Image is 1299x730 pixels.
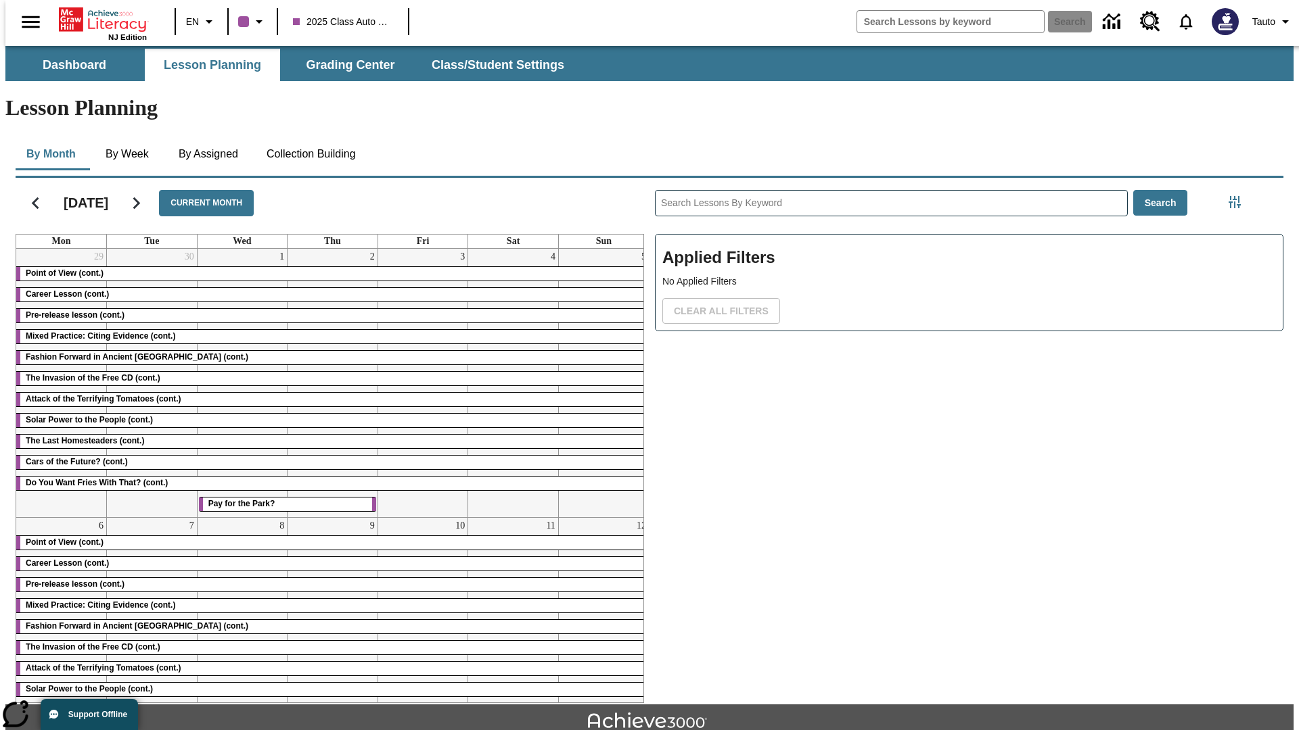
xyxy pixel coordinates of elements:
[26,352,248,362] span: Fashion Forward in Ancient Rome (cont.)
[145,49,280,81] button: Lesson Planning
[7,49,142,81] button: Dashboard
[1212,8,1239,35] img: Avatar
[59,5,147,41] div: Home
[187,518,197,534] a: October 7, 2025
[16,249,107,518] td: September 29, 2025
[16,267,649,281] div: Point of View (cont.)
[5,95,1294,120] h1: Lesson Planning
[16,557,649,570] div: Career Lesson (cont.)
[367,249,378,265] a: October 2, 2025
[1252,15,1275,29] span: Tauto
[468,249,559,518] td: October 4, 2025
[277,518,287,534] a: October 8, 2025
[16,477,649,490] div: Do You Want Fries With That? (cont.)
[26,310,124,320] span: Pre-release lesson (cont.)
[1247,9,1299,34] button: Profile/Settings
[168,138,249,170] button: By Assigned
[91,249,106,265] a: September 29, 2025
[634,518,649,534] a: October 12, 2025
[26,600,175,610] span: Mixed Practice: Citing Evidence (cont.)
[26,579,124,589] span: Pre-release lesson (cont.)
[16,456,649,469] div: Cars of the Future? (cont.)
[306,57,394,73] span: Grading Center
[16,620,649,633] div: Fashion Forward in Ancient Rome (cont.)
[49,235,74,248] a: Monday
[639,249,649,265] a: October 5, 2025
[197,249,288,518] td: October 1, 2025
[16,599,649,612] div: Mixed Practice: Citing Evidence (cont.)
[68,710,127,719] span: Support Offline
[662,274,1276,289] p: No Applied Filters
[16,288,649,301] div: Career Lesson (cont.)
[26,558,109,568] span: Career Lesson (cont.)
[453,518,468,534] a: October 10, 2025
[16,309,649,322] div: Pre-release lesson (cont.)
[26,642,160,652] span: The Invasion of the Free CD (cont.)
[662,241,1276,274] h2: Applied Filters
[293,15,393,29] span: 2025 Class Auto Grade 13
[26,436,144,445] span: The Last Homesteaders (cont.)
[1132,3,1168,40] a: Resource Center, Will open in new tab
[16,138,87,170] button: By Month
[141,235,162,248] a: Tuesday
[256,138,367,170] button: Collection Building
[26,394,181,404] span: Attack of the Terrifying Tomatoes (cont.)
[26,537,104,547] span: Point of View (cont.)
[857,11,1044,32] input: search field
[26,373,160,383] span: The Invasion of the Free CD (cont.)
[119,186,154,220] button: Next
[414,235,432,248] a: Friday
[180,9,223,34] button: Language: EN, Select a language
[26,621,248,631] span: Fashion Forward in Ancient Rome (cont.)
[16,662,649,675] div: Attack of the Terrifying Tomatoes (cont.)
[199,497,376,511] div: Pay for the Park?
[1095,3,1132,41] a: Data Center
[457,249,468,265] a: October 3, 2025
[16,414,649,427] div: Solar Power to the People (cont.)
[26,289,109,299] span: Career Lesson (cont.)
[16,393,649,406] div: Attack of the Terrifying Tomatoes (cont.)
[108,33,147,41] span: NJ Edition
[558,249,649,518] td: October 5, 2025
[16,683,649,696] div: Solar Power to the People (cont.)
[288,249,378,518] td: October 2, 2025
[16,372,649,385] div: The Invasion of the Free CD (cont.)
[1133,190,1188,216] button: Search
[367,518,378,534] a: October 9, 2025
[208,499,275,508] span: Pay for the Park?
[543,518,557,534] a: October 11, 2025
[1168,4,1204,39] a: Notifications
[321,235,344,248] a: Thursday
[107,249,198,518] td: September 30, 2025
[26,684,153,693] span: Solar Power to the People (cont.)
[41,699,138,730] button: Support Offline
[26,663,181,673] span: Attack of the Terrifying Tomatoes (cont.)
[1204,4,1247,39] button: Select a new avatar
[96,518,106,534] a: October 6, 2025
[421,49,575,81] button: Class/Student Settings
[1221,189,1248,216] button: Filters Side menu
[16,578,649,591] div: Pre-release lesson (cont.)
[16,536,649,550] div: Point of View (cont.)
[26,415,153,424] span: Solar Power to the People (cont.)
[43,57,106,73] span: Dashboard
[26,268,104,278] span: Point of View (cont.)
[16,351,649,364] div: Fashion Forward in Ancient Rome (cont.)
[233,9,273,34] button: Class color is purple. Change class color
[93,138,161,170] button: By Week
[656,191,1127,216] input: Search Lessons By Keyword
[16,435,649,448] div: The Last Homesteaders (cont.)
[64,195,108,211] h2: [DATE]
[5,46,1294,81] div: SubNavbar
[11,2,51,42] button: Open side menu
[59,6,147,33] a: Home
[378,249,468,518] td: October 3, 2025
[159,190,254,216] button: Current Month
[186,15,199,29] span: EN
[283,49,418,81] button: Grading Center
[26,457,128,466] span: Cars of the Future? (cont.)
[230,235,254,248] a: Wednesday
[182,249,197,265] a: September 30, 2025
[26,331,175,341] span: Mixed Practice: Citing Evidence (cont.)
[277,249,287,265] a: October 1, 2025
